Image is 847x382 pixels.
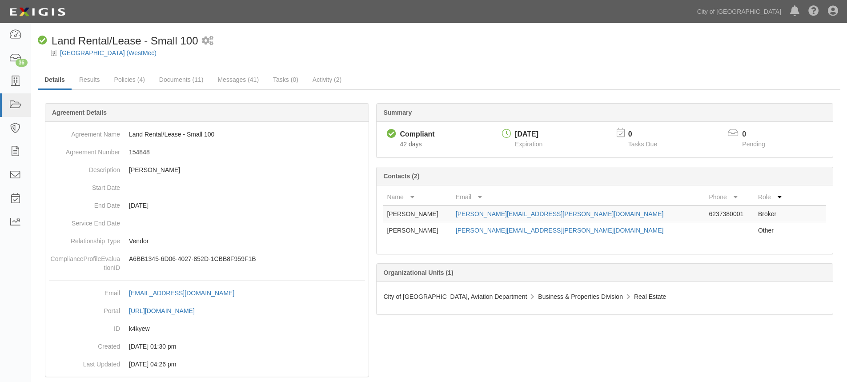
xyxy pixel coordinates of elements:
dt: Portal [49,302,120,315]
a: [URL][DOMAIN_NAME] [129,307,205,314]
b: Agreement Details [52,109,107,116]
span: Real Estate [634,293,666,300]
dd: 154848 [49,143,365,161]
b: Organizational Units (1) [383,269,453,276]
a: [PERSON_NAME][EMAIL_ADDRESS][PERSON_NAME][DOMAIN_NAME] [456,227,664,234]
i: 1 scheduled workflow [202,36,213,46]
th: Email [452,189,706,205]
div: Land Rental/Lease - Small 100 [38,33,198,48]
a: Activity (2) [306,71,348,88]
a: City of [GEOGRAPHIC_DATA] [693,3,786,20]
dt: ID [49,320,120,333]
td: Other [755,222,791,239]
a: [PERSON_NAME][EMAIL_ADDRESS][PERSON_NAME][DOMAIN_NAME] [456,210,664,217]
dd: [DATE] [49,197,365,214]
i: Compliant [38,36,47,45]
td: Broker [755,205,791,222]
td: [PERSON_NAME] [383,222,452,239]
dd: [DATE] 04:26 pm [49,355,365,373]
p: [PERSON_NAME] [129,165,365,174]
dd: [DATE] 01:30 pm [49,338,365,355]
dt: Last Updated [49,355,120,369]
dt: Email [49,284,120,298]
a: Results [72,71,107,88]
img: logo-5460c22ac91f19d4615b14bd174203de0afe785f0fc80cf4dbbc73dc1793850b.png [7,4,68,20]
dt: Agreement Number [49,143,120,157]
i: Compliant [387,129,396,139]
td: 6237380001 [705,205,755,222]
dd: Land Rental/Lease - Small 100 [49,125,365,143]
th: Role [755,189,791,205]
div: Compliant [400,129,434,140]
dt: Agreement Name [49,125,120,139]
dd: Vendor [49,232,365,250]
a: Documents (11) [153,71,210,88]
p: A6BB1345-6D06-4027-852D-1CBB8F959F1B [129,254,365,263]
div: [DATE] [515,129,542,140]
i: Help Center - Complianz [808,6,819,17]
th: Name [383,189,452,205]
p: 0 [628,129,668,140]
a: [EMAIL_ADDRESS][DOMAIN_NAME] [129,290,244,297]
dt: Service End Date [49,214,120,228]
a: Messages (41) [211,71,265,88]
a: Details [38,71,72,90]
dd: k4kyew [49,320,365,338]
a: [GEOGRAPHIC_DATA] (WestMec) [60,49,157,56]
dt: Relationship Type [49,232,120,245]
div: 36 [16,59,28,67]
span: Land Rental/Lease - Small 100 [52,35,198,47]
span: Business & Properties Division [538,293,623,300]
td: [PERSON_NAME] [383,205,452,222]
span: Pending [742,141,765,148]
div: [EMAIL_ADDRESS][DOMAIN_NAME] [129,289,234,298]
dt: Created [49,338,120,351]
span: Tasks Due [628,141,657,148]
dt: Description [49,161,120,174]
span: City of [GEOGRAPHIC_DATA], Aviation Department [383,293,527,300]
th: Phone [705,189,755,205]
dt: Start Date [49,179,120,192]
p: 0 [742,129,776,140]
span: Since 08/01/2025 [400,141,421,148]
dt: ComplianceProfileEvaluationID [49,250,120,272]
a: Policies (4) [108,71,152,88]
a: Tasks (0) [266,71,305,88]
b: Contacts (2) [383,173,419,180]
dt: End Date [49,197,120,210]
span: Expiration [515,141,542,148]
b: Summary [383,109,412,116]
